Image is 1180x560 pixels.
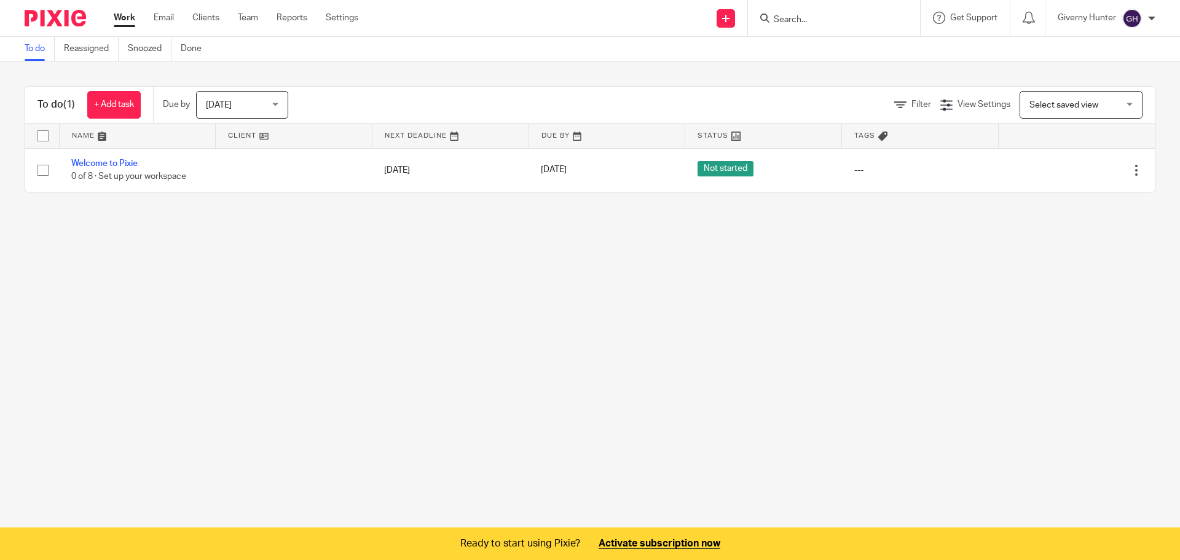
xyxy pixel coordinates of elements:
[326,12,358,24] a: Settings
[698,161,753,176] span: Not started
[541,166,567,175] span: [DATE]
[1029,101,1098,109] span: Select saved view
[958,100,1010,109] span: View Settings
[950,14,997,22] span: Get Support
[238,12,258,24] a: Team
[71,159,138,168] a: Welcome to Pixie
[192,12,219,24] a: Clients
[154,12,174,24] a: Email
[37,98,75,111] h1: To do
[114,12,135,24] a: Work
[1122,9,1142,28] img: svg%3E
[911,100,931,109] span: Filter
[181,37,211,61] a: Done
[163,98,190,111] p: Due by
[71,172,186,181] span: 0 of 8 · Set up your workspace
[277,12,307,24] a: Reports
[87,91,141,119] a: + Add task
[128,37,171,61] a: Snoozed
[854,164,986,176] div: ---
[25,37,55,61] a: To do
[1058,12,1116,24] p: Giverny Hunter
[64,37,119,61] a: Reassigned
[25,10,86,26] img: Pixie
[206,101,232,109] span: [DATE]
[773,15,883,26] input: Search
[854,132,875,139] span: Tags
[372,148,529,192] td: [DATE]
[63,100,75,109] span: (1)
